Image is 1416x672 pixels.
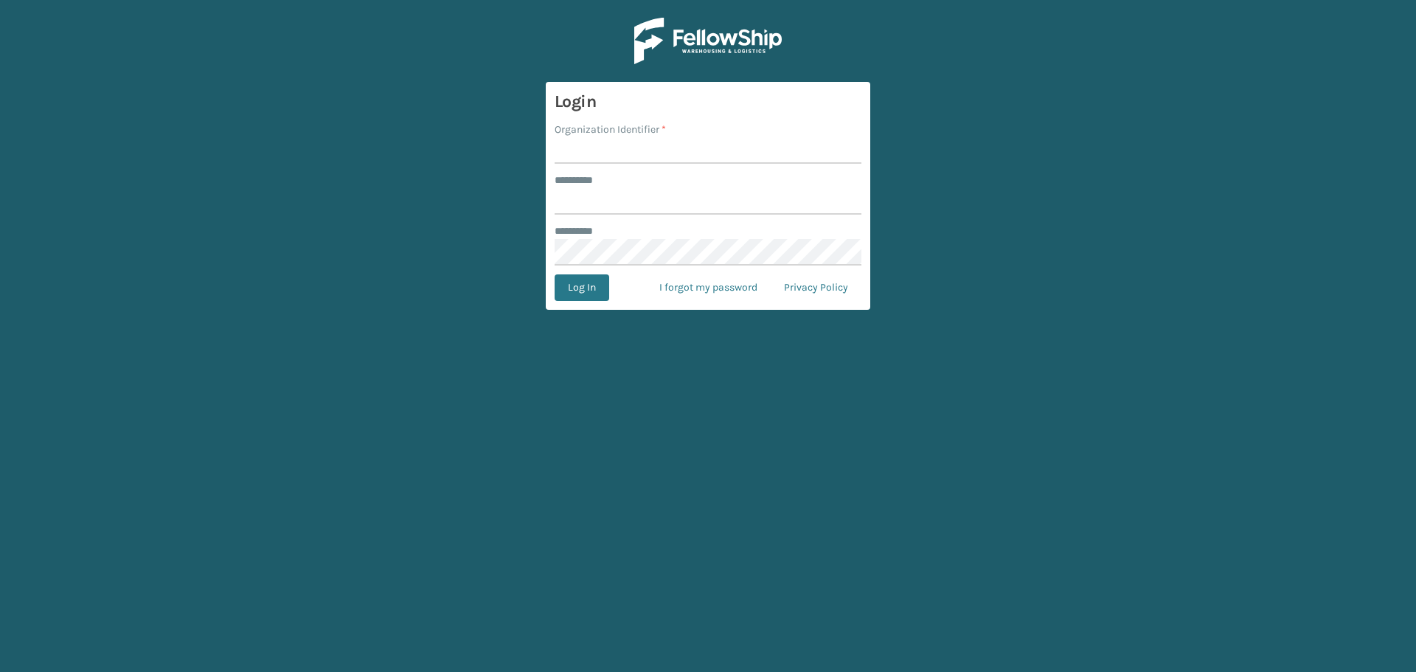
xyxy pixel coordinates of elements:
[555,274,609,301] button: Log In
[555,91,861,113] h3: Login
[555,122,666,137] label: Organization Identifier
[634,18,782,64] img: Logo
[646,274,771,301] a: I forgot my password
[771,274,861,301] a: Privacy Policy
